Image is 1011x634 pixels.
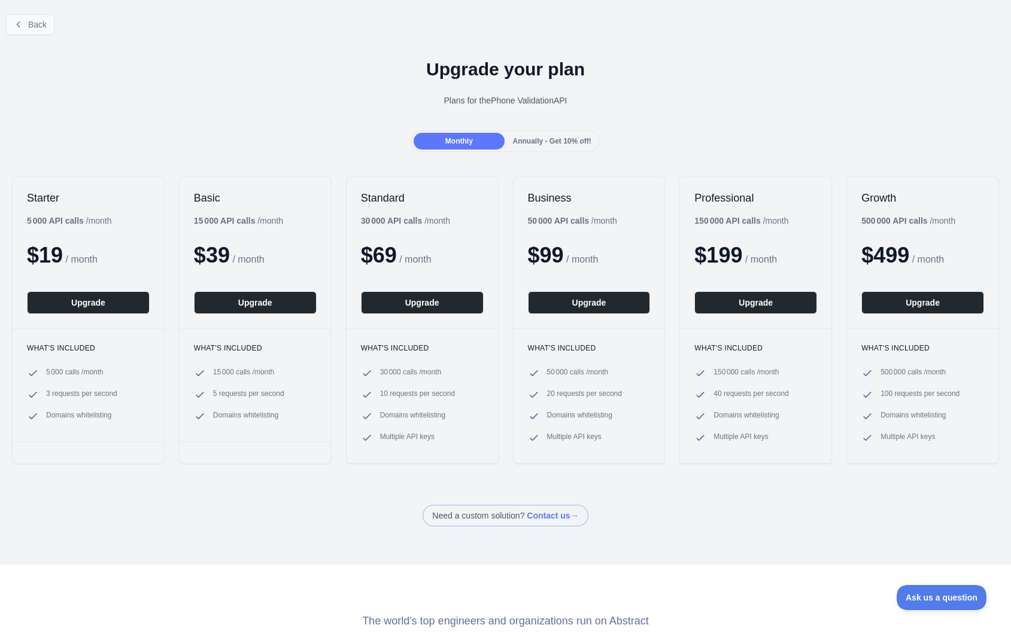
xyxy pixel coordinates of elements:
[897,585,987,610] iframe: Toggle Customer Support
[528,191,651,205] h2: Business
[361,243,397,267] span: $ 69
[528,215,617,227] div: / month
[528,243,564,267] span: $ 99
[361,216,423,225] b: 30 000 API calls
[694,191,817,205] h2: Professional
[694,215,788,227] div: / month
[361,215,450,227] div: / month
[694,243,742,267] span: $ 199
[528,216,590,225] b: 50 000 API calls
[694,216,760,225] b: 150 000 API calls
[361,191,484,205] h2: Standard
